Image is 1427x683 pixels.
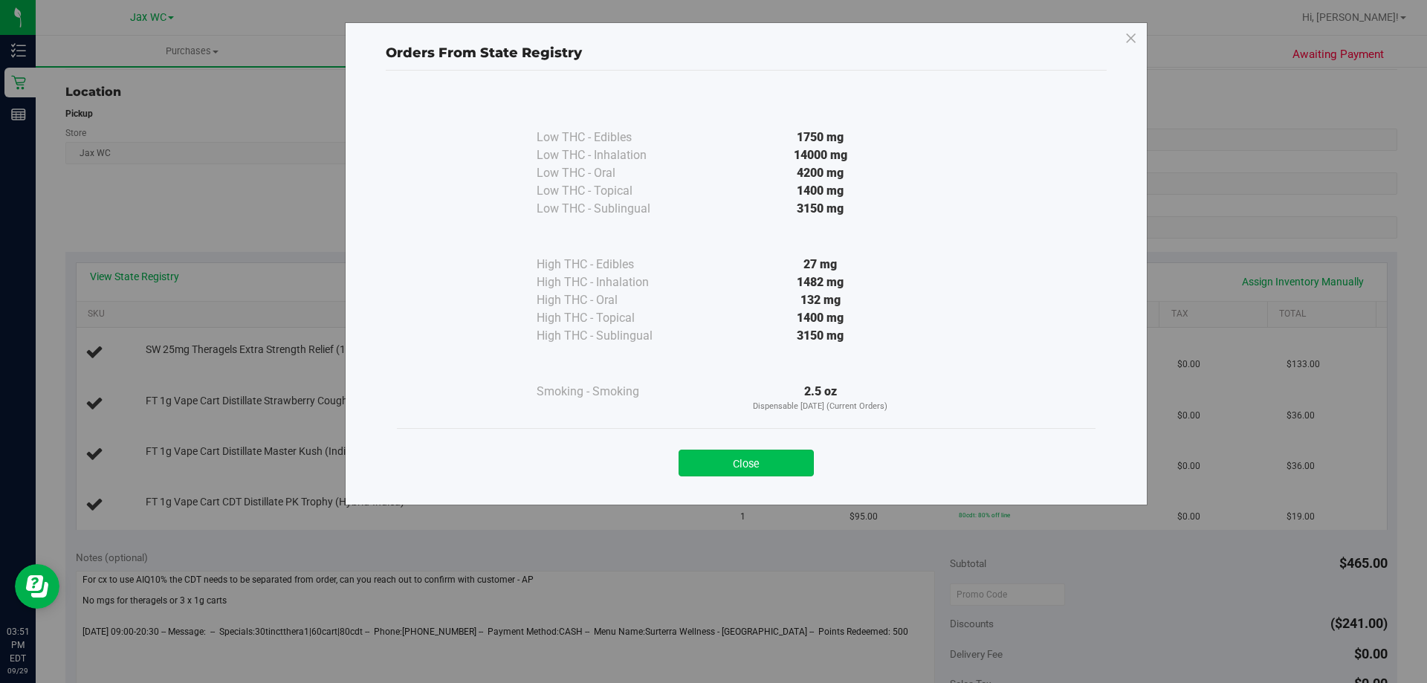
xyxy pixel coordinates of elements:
[685,327,956,345] div: 3150 mg
[685,383,956,413] div: 2.5 oz
[537,164,685,182] div: Low THC - Oral
[685,146,956,164] div: 14000 mg
[386,45,582,61] span: Orders From State Registry
[685,164,956,182] div: 4200 mg
[685,273,956,291] div: 1482 mg
[15,564,59,609] iframe: Resource center
[537,182,685,200] div: Low THC - Topical
[679,450,814,476] button: Close
[537,291,685,309] div: High THC - Oral
[537,256,685,273] div: High THC - Edibles
[685,256,956,273] div: 27 mg
[685,401,956,413] p: Dispensable [DATE] (Current Orders)
[685,129,956,146] div: 1750 mg
[685,182,956,200] div: 1400 mg
[537,383,685,401] div: Smoking - Smoking
[537,200,685,218] div: Low THC - Sublingual
[537,129,685,146] div: Low THC - Edibles
[537,309,685,327] div: High THC - Topical
[685,309,956,327] div: 1400 mg
[685,291,956,309] div: 132 mg
[537,327,685,345] div: High THC - Sublingual
[537,273,685,291] div: High THC - Inhalation
[685,200,956,218] div: 3150 mg
[537,146,685,164] div: Low THC - Inhalation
